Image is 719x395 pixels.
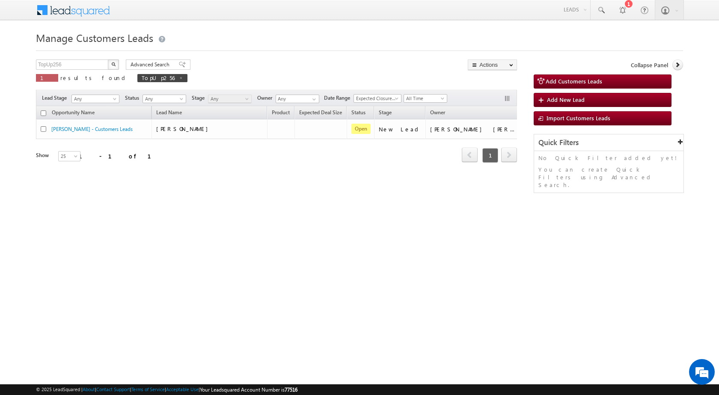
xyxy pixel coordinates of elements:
[295,108,346,119] a: Expected Deal Size
[354,95,398,102] span: Expected Closure Date
[347,108,370,119] a: Status
[143,95,186,103] a: Any
[272,109,290,116] span: Product
[52,109,95,116] span: Opportunity Name
[501,148,517,162] a: next
[351,124,371,134] span: Open
[547,96,585,103] span: Add New Lead
[79,151,161,161] div: 1 - 1 of 1
[60,74,128,81] span: results found
[59,152,81,160] span: 25
[546,77,602,85] span: Add Customers Leads
[379,125,422,133] div: New Lead
[125,94,143,102] span: Status
[538,154,679,162] p: No Quick Filter added yet!
[131,386,165,392] a: Terms of Service
[354,94,401,103] a: Expected Closure Date
[131,61,172,68] span: Advanced Search
[404,95,445,102] span: All Time
[72,95,116,103] span: Any
[631,61,668,69] span: Collapse Panel
[111,62,116,66] img: Search
[156,125,212,132] span: [PERSON_NAME]
[208,95,252,103] a: Any
[36,31,153,45] span: Manage Customers Leads
[83,386,95,392] a: About
[404,94,447,103] a: All Time
[285,386,297,393] span: 77516
[534,134,683,151] div: Quick Filters
[96,386,130,392] a: Contact Support
[36,151,51,159] div: Show
[48,108,99,119] a: Opportunity Name
[143,95,184,103] span: Any
[324,94,354,102] span: Date Range
[142,74,175,81] span: TopUp256
[379,109,392,116] span: Stage
[42,94,70,102] span: Lead Stage
[538,166,679,189] p: You can create Quick Filters using Advanced Search.
[257,94,276,102] span: Owner
[276,95,319,103] input: Type to Search
[430,109,445,116] span: Owner
[430,125,516,133] div: [PERSON_NAME] [PERSON_NAME]
[58,151,80,161] a: 25
[71,95,119,103] a: Any
[51,126,133,132] a: [PERSON_NAME] - Customers Leads
[166,386,199,392] a: Acceptable Use
[41,110,46,116] input: Check all records
[208,95,249,103] span: Any
[152,108,186,119] span: Lead Name
[462,148,478,162] a: prev
[468,59,517,70] button: Actions
[308,95,318,104] a: Show All Items
[36,386,297,394] span: © 2025 LeadSquared | | | | |
[547,114,610,122] span: Import Customers Leads
[40,74,54,81] span: 1
[200,386,297,393] span: Your Leadsquared Account Number is
[482,148,498,163] span: 1
[374,108,396,119] a: Stage
[192,94,208,102] span: Stage
[299,109,342,116] span: Expected Deal Size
